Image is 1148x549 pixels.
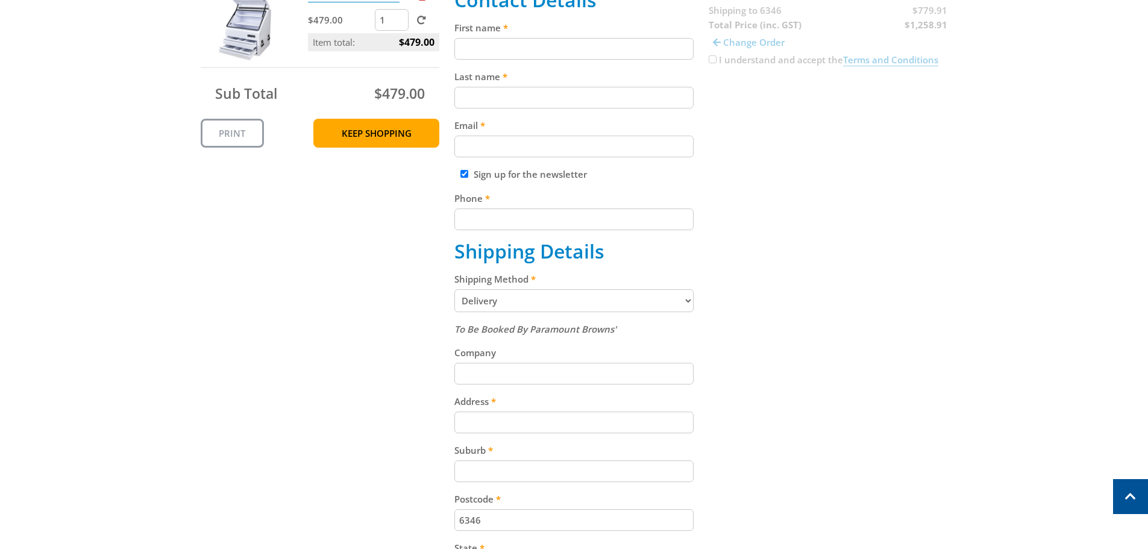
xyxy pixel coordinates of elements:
label: Email [454,118,694,133]
p: Item total: [308,33,439,51]
a: Print [201,119,264,148]
h2: Shipping Details [454,240,694,263]
input: Please enter your postcode. [454,509,694,531]
a: Keep Shopping [313,119,439,148]
label: Last name [454,69,694,84]
input: Please enter your first name. [454,38,694,60]
label: Suburb [454,443,694,457]
input: Please enter your last name. [454,87,694,108]
select: Please select a shipping method. [454,289,694,312]
span: $479.00 [399,33,434,51]
input: Please enter your suburb. [454,460,694,482]
span: Sub Total [215,84,277,103]
span: $479.00 [374,84,425,103]
label: Shipping Method [454,272,694,286]
label: Phone [454,191,694,205]
input: Please enter your address. [454,412,694,433]
input: Please enter your email address. [454,136,694,157]
label: Address [454,394,694,409]
label: Sign up for the newsletter [474,168,587,180]
label: Company [454,345,694,360]
label: Postcode [454,492,694,506]
p: $479.00 [308,13,372,27]
label: First name [454,20,694,35]
em: To Be Booked By Paramount Browns' [454,323,616,335]
input: Please enter your telephone number. [454,209,694,230]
